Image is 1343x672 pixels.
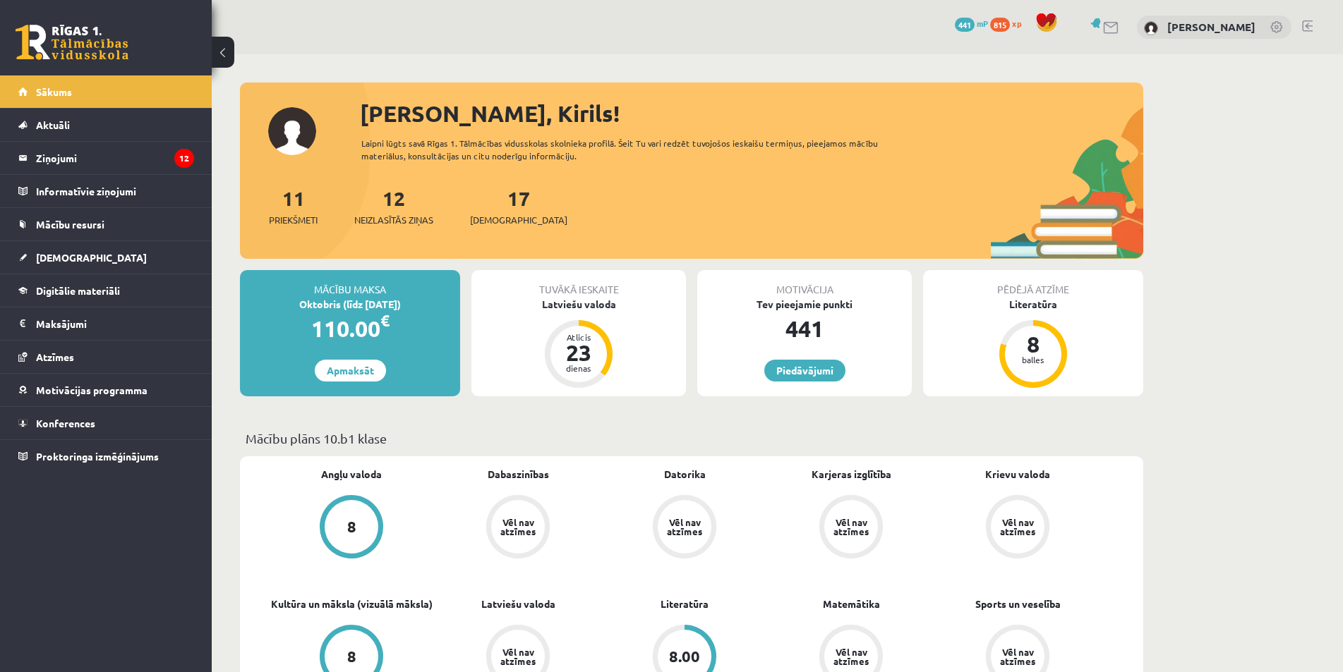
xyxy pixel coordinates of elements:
[1144,21,1158,35] img: Kirils Bondarevs
[975,597,1061,611] a: Sports un veselība
[498,647,538,666] div: Vēl nav atzīmes
[18,208,194,240] a: Mācību resursi
[18,440,194,472] a: Proktoringa izmēģinājums
[697,297,912,312] div: Tev pieejamie punkti
[664,467,706,482] a: Datorika
[1012,18,1021,29] span: xp
[955,18,988,29] a: 441 mP
[558,364,600,372] div: dienas
[36,307,194,340] legend: Maksājumi
[697,312,912,346] div: 441
[934,495,1101,561] a: Vēl nav atzīmes
[831,647,871,666] div: Vēl nav atzīmes
[18,241,194,274] a: [DEMOGRAPHIC_DATA]
[923,297,1143,312] div: Literatūra
[665,518,704,536] div: Vēl nav atzīmes
[36,384,147,396] span: Motivācijas programma
[481,597,555,611] a: Latviešu valoda
[18,109,194,141] a: Aktuāli
[36,450,159,463] span: Proktoringa izmēģinājums
[18,307,194,340] a: Maksājumi
[18,341,194,373] a: Atzīmes
[36,284,120,297] span: Digitālie materiāli
[558,333,600,341] div: Atlicis
[246,429,1138,448] p: Mācību plāns 10.b1 klase
[269,185,318,227] a: 11Priekšmeti
[18,274,194,307] a: Digitālie materiāli
[16,25,128,60] a: Rīgas 1. Tālmācības vidusskola
[18,175,194,207] a: Informatīvie ziņojumi
[471,297,686,390] a: Latviešu valoda Atlicis 23 dienas
[36,142,194,174] legend: Ziņojumi
[354,185,433,227] a: 12Neizlasītās ziņas
[36,85,72,98] span: Sākums
[998,518,1037,536] div: Vēl nav atzīmes
[558,341,600,364] div: 23
[315,360,386,381] a: Apmaksāt
[240,312,460,346] div: 110.00
[1167,20,1255,34] a: [PERSON_NAME]
[18,75,194,108] a: Sākums
[661,597,709,611] a: Literatūra
[990,18,1010,32] span: 815
[321,467,382,482] a: Angļu valoda
[955,18,975,32] span: 441
[240,270,460,297] div: Mācību maksa
[347,649,356,664] div: 8
[1012,333,1054,355] div: 8
[764,360,845,381] a: Piedāvājumi
[354,213,433,227] span: Neizlasītās ziņas
[923,297,1143,390] a: Literatūra 8 balles
[361,137,903,162] div: Laipni lūgts savā Rīgas 1. Tālmācības vidusskolas skolnieka profilā. Šeit Tu vari redzēt tuvojošo...
[823,597,880,611] a: Matemātika
[240,297,460,312] div: Oktobris (līdz [DATE])
[36,175,194,207] legend: Informatīvie ziņojumi
[435,495,601,561] a: Vēl nav atzīmes
[470,185,567,227] a: 17[DEMOGRAPHIC_DATA]
[470,213,567,227] span: [DEMOGRAPHIC_DATA]
[347,519,356,534] div: 8
[697,270,912,297] div: Motivācija
[768,495,934,561] a: Vēl nav atzīmes
[380,310,390,331] span: €
[601,495,768,561] a: Vēl nav atzīmes
[1012,355,1054,364] div: balles
[471,297,686,312] div: Latviešu valoda
[18,142,194,174] a: Ziņojumi12
[174,149,194,168] i: 12
[36,350,74,363] span: Atzīmes
[36,251,147,264] span: [DEMOGRAPHIC_DATA]
[669,649,700,664] div: 8.00
[812,467,891,482] a: Karjeras izglītība
[990,18,1028,29] a: 815 xp
[985,467,1050,482] a: Krievu valoda
[923,270,1143,297] div: Pēdējā atzīme
[471,270,686,297] div: Tuvākā ieskaite
[268,495,435,561] a: 8
[18,407,194,439] a: Konferences
[18,374,194,406] a: Motivācijas programma
[36,118,70,131] span: Aktuāli
[488,467,549,482] a: Dabaszinības
[998,647,1037,666] div: Vēl nav atzīmes
[831,518,871,536] div: Vēl nav atzīmes
[36,218,104,231] span: Mācību resursi
[271,597,433,611] a: Kultūra un māksla (vizuālā māksla)
[498,518,538,536] div: Vēl nav atzīmes
[360,97,1143,130] div: [PERSON_NAME], Kirils!
[977,18,988,29] span: mP
[36,417,95,429] span: Konferences
[269,213,318,227] span: Priekšmeti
